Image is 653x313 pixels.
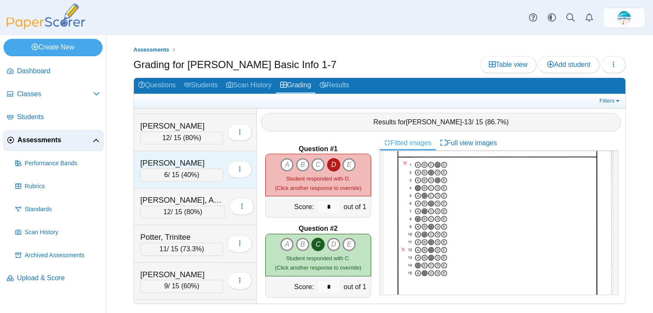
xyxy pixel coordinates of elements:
[12,153,103,174] a: Performance Bands
[296,238,309,251] i: B
[464,118,472,126] span: 13
[3,39,102,56] a: Create New
[162,134,170,141] span: 12
[25,251,100,260] span: Archived Assessments
[3,130,103,151] a: Assessments
[286,175,350,182] span: Student responded with D.
[17,135,93,145] span: Assessments
[140,269,223,280] div: [PERSON_NAME]
[17,273,100,283] span: Upload & Score
[182,245,202,253] span: 73.3%
[184,282,197,290] span: 60%
[617,11,631,25] span: Chrissy Greenberg
[3,61,103,82] a: Dashboard
[3,3,88,29] img: PaperScorer
[12,176,103,197] a: Rubrics
[538,56,599,73] a: Add student
[159,245,167,253] span: 11
[3,107,103,128] a: Students
[184,171,197,178] span: 40%
[180,78,222,94] a: Students
[296,158,309,172] i: B
[286,255,350,261] span: Student responded with C.
[25,228,100,237] span: Scan History
[17,66,100,76] span: Dashboard
[342,238,356,251] i: E
[603,8,645,28] a: ps.H1yuw66FtyTk4FxR
[17,112,100,122] span: Students
[311,238,325,251] i: C
[12,245,103,266] a: Archived Assessments
[17,89,93,99] span: Classes
[406,118,462,126] span: [PERSON_NAME]
[261,113,621,132] div: Results for - / 15 ( )
[140,243,223,256] div: / 15 ( )
[311,158,325,172] i: C
[140,206,225,218] div: / 15 ( )
[12,199,103,220] a: Standards
[276,78,315,94] a: Grading
[327,158,341,172] i: D
[25,205,100,214] span: Standards
[342,158,356,172] i: E
[140,121,223,132] div: [PERSON_NAME]
[580,9,599,27] a: Alerts
[341,276,370,297] div: out of 1
[3,84,103,105] a: Classes
[327,238,341,251] i: D
[547,61,590,68] span: Add student
[487,118,506,126] span: 86.7%
[341,196,370,217] div: out of 1
[275,255,361,271] small: (Click another response to override)
[164,282,168,290] span: 9
[140,232,223,243] div: Potter, Trinitee
[133,46,169,53] span: Assessments
[275,175,361,191] small: (Click another response to override)
[163,208,171,215] span: 12
[134,78,180,94] a: Questions
[133,57,337,72] h1: Grading for [PERSON_NAME] Basic Info 1-7
[280,158,294,172] i: A
[140,169,223,181] div: / 15 ( )
[164,171,168,178] span: 6
[597,97,623,105] a: Filters
[315,78,353,94] a: Results
[131,45,171,55] a: Assessments
[436,136,501,150] a: Full view images
[266,196,316,217] div: Score:
[185,134,199,141] span: 80%
[12,222,103,243] a: Scan History
[140,132,223,144] div: / 15 ( )
[266,276,316,297] div: Score:
[140,195,225,206] div: [PERSON_NAME], Aniston
[280,238,294,251] i: A
[186,208,200,215] span: 80%
[140,280,223,293] div: / 15 ( )
[299,224,338,233] b: Question #2
[3,23,88,31] a: PaperScorer
[489,61,528,68] span: Table view
[617,11,631,25] img: ps.H1yuw66FtyTk4FxR
[25,159,100,168] span: Performance Bands
[380,136,436,150] a: Fitted images
[222,78,276,94] a: Scan History
[299,144,338,154] b: Question #1
[25,182,100,191] span: Rubrics
[480,56,537,73] a: Table view
[140,158,223,169] div: [PERSON_NAME]
[3,268,103,289] a: Upload & Score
